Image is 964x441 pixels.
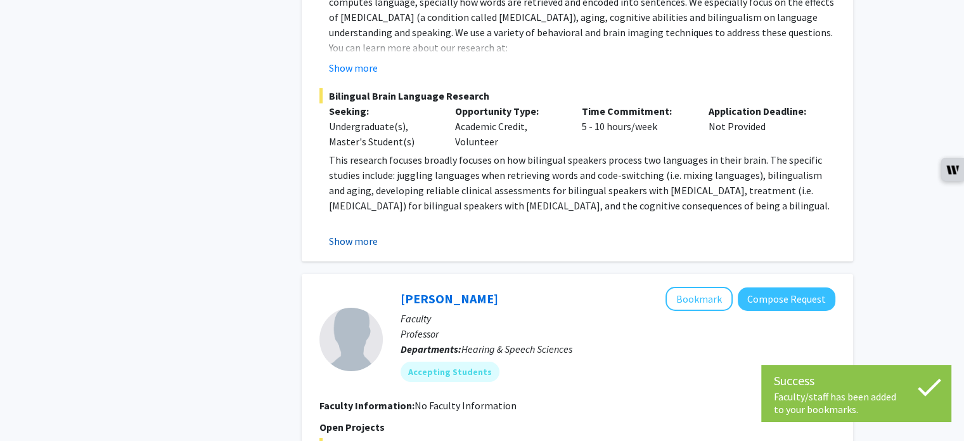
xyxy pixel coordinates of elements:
[329,103,437,119] p: Seeking:
[10,384,54,431] iframe: Chat
[329,40,835,55] p: You can learn more about our research at:
[774,371,939,390] div: Success
[329,234,378,249] button: Show more
[461,343,572,355] span: Hearing & Speech Sciences
[774,390,939,416] div: Faculty/staff has been added to your bookmarks.
[329,119,437,149] div: Undergraduate(s), Master's Student(s)
[415,399,517,412] span: No Faculty Information
[446,103,572,149] div: Academic Credit, Volunteer
[738,287,835,311] button: Compose Request to Rochelle Newman
[665,287,733,311] button: Add Rochelle Newman to Bookmarks
[455,103,563,119] p: Opportunity Type:
[582,103,690,119] p: Time Commitment:
[572,103,699,149] div: 5 - 10 hours/week
[329,152,835,213] p: This research focuses broadly focuses on how bilingual speakers process two languages in their br...
[401,343,461,355] b: Departments:
[401,291,498,306] a: [PERSON_NAME]
[319,399,415,412] b: Faculty Information:
[401,311,835,326] p: Faculty
[319,88,835,103] span: Bilingual Brain Language Research
[401,362,499,382] mat-chip: Accepting Students
[319,419,835,435] p: Open Projects
[401,326,835,341] p: Professor
[329,60,378,76] button: Show more
[709,103,816,119] p: Application Deadline:
[699,103,826,149] div: Not Provided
